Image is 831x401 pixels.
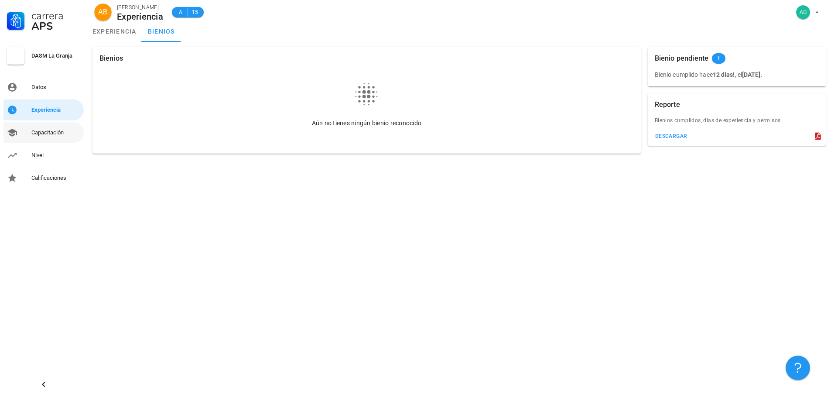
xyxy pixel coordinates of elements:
[31,52,80,59] div: DASM La Granja
[738,71,763,78] span: el .
[3,122,84,143] a: Capacitación
[713,71,735,78] b: 12 días!
[31,106,80,113] div: Experiencia
[99,47,123,70] div: Bienios
[31,129,80,136] div: Capacitación
[192,8,198,17] span: 15
[795,54,813,63] span: 533 pts
[796,5,810,19] div: avatar
[655,133,687,139] div: descargar
[105,119,629,127] div: Aún no tienes ningún bienio reconocido
[655,93,680,116] div: Reporte
[117,12,163,21] div: Experiencia
[177,8,184,17] span: A
[31,152,80,159] div: Nivel
[98,3,107,21] span: AB
[142,21,181,42] a: bienios
[655,71,736,78] span: Bienio cumplido hace ,
[651,130,691,142] button: descargar
[117,3,163,12] div: [PERSON_NAME]
[31,10,80,21] div: Carrera
[717,53,720,64] span: 1
[3,77,84,98] a: Datos
[742,71,761,78] b: [DATE]
[31,84,80,91] div: Datos
[3,99,84,120] a: Experiencia
[87,21,142,42] a: experiencia
[648,116,826,130] div: Bienios cumplidos, dias de experiencia y permisos.
[94,3,112,21] div: avatar
[3,145,84,166] a: Nivel
[3,168,84,189] a: Calificaciones
[31,175,80,182] div: Calificaciones
[655,47,708,70] div: Bienio pendiente
[31,21,80,31] div: APS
